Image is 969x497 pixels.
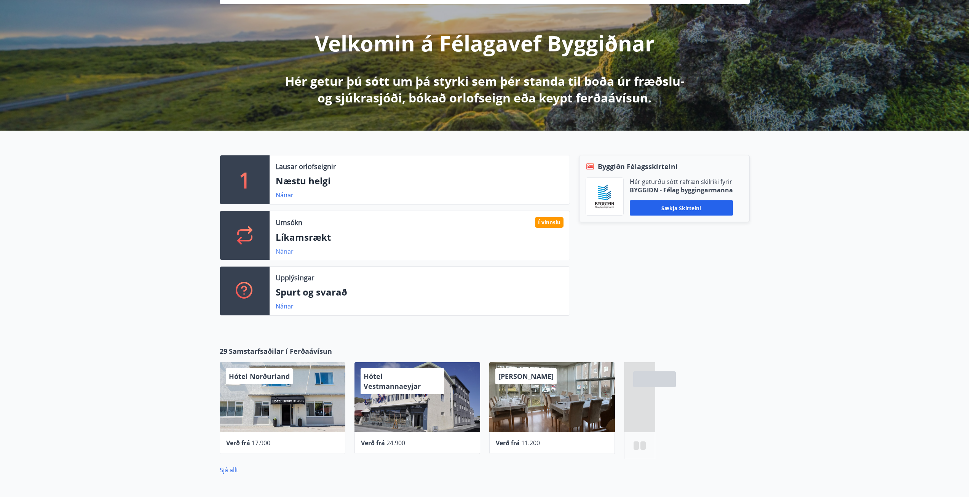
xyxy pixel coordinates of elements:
a: Sjá allt [220,466,238,474]
p: Upplýsingar [276,273,314,283]
p: Líkamsrækt [276,231,564,244]
span: 17.900 [252,439,270,447]
span: Samstarfsaðilar í Ferðaávísun [229,346,332,356]
span: Hótel Vestmannaeyjar [364,372,421,391]
p: Hér geturðu sótt rafræn skilríki fyrir [630,177,733,186]
p: Umsókn [276,217,302,227]
p: Hér getur þú sótt um þá styrki sem þér standa til boða úr fræðslu- og sjúkrasjóði, bókað orlofsei... [284,73,686,106]
p: Lausar orlofseignir [276,161,336,171]
div: Í vinnslu [535,217,564,228]
button: Sækja skírteini [630,200,733,216]
span: 11.200 [521,439,540,447]
p: Spurt og svarað [276,286,564,299]
span: Hótel Norðurland [229,372,290,381]
a: Nánar [276,191,294,199]
img: BKlGVmlTW1Qrz68WFGMFQUcXHWdQd7yePWMkvn3i.png [592,184,618,209]
span: [PERSON_NAME] [498,372,554,381]
a: Nánar [276,247,294,256]
span: Byggiðn Félagsskírteini [598,161,678,171]
span: 24.900 [386,439,405,447]
p: 1 [239,165,251,194]
p: Næstu helgi [276,174,564,187]
a: Nánar [276,302,294,310]
span: Verð frá [361,439,385,447]
p: BYGGIÐN - Félag byggingarmanna [630,186,733,194]
span: Verð frá [226,439,250,447]
span: Verð frá [496,439,520,447]
p: Velkomin á Félagavef Byggiðnar [315,29,655,58]
span: 29 [220,346,227,356]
